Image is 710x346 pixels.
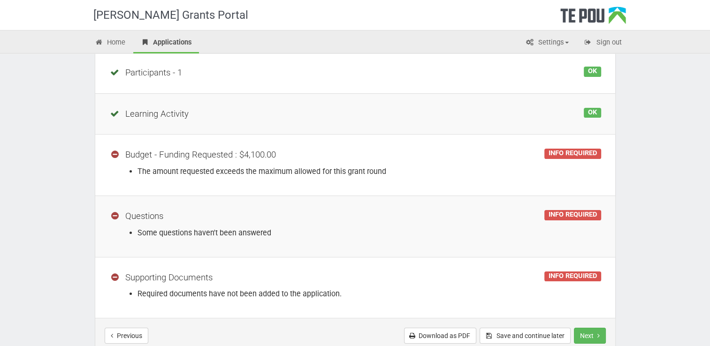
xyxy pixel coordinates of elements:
div: INFO REQUIRED [544,271,601,282]
div: INFO REQUIRED [544,149,601,159]
a: Settings [519,33,576,53]
div: Te Pou Logo [560,7,626,30]
li: Some questions haven't been answered [137,227,601,238]
a: Download as PDF [404,328,476,344]
div: Budget - Funding Requested : $4,100.00 [109,149,601,161]
li: Required documents have not been added to the application. [137,288,601,299]
div: Questions [109,210,601,223]
div: OK [584,108,601,118]
li: The amount requested exceeds the maximum allowed for this grant round [137,166,601,177]
button: Previous step [105,328,148,344]
div: INFO REQUIRED [544,210,601,220]
button: Save and continue later [480,328,571,344]
a: Home [88,33,133,53]
a: Sign out [577,33,629,53]
a: Applications [133,33,199,53]
div: Participants - 1 [109,67,601,79]
div: OK [584,67,601,77]
button: Next step [574,328,606,344]
div: Learning Activity [109,108,601,120]
div: Supporting Documents [109,271,601,284]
